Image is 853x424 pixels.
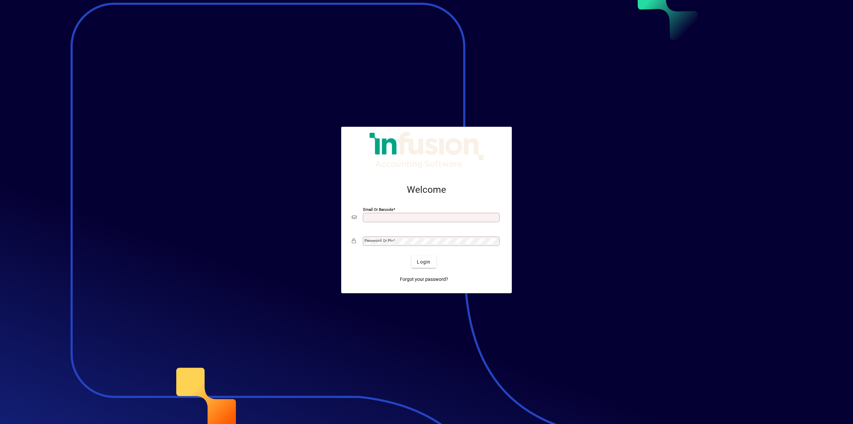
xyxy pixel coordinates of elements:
mat-label: Password or Pin [365,238,393,243]
span: Login [417,259,430,266]
mat-label: Email or Barcode [363,207,393,212]
a: Forgot your password? [397,273,451,285]
h2: Welcome [352,184,501,195]
button: Login [412,256,436,268]
span: Forgot your password? [400,276,448,283]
